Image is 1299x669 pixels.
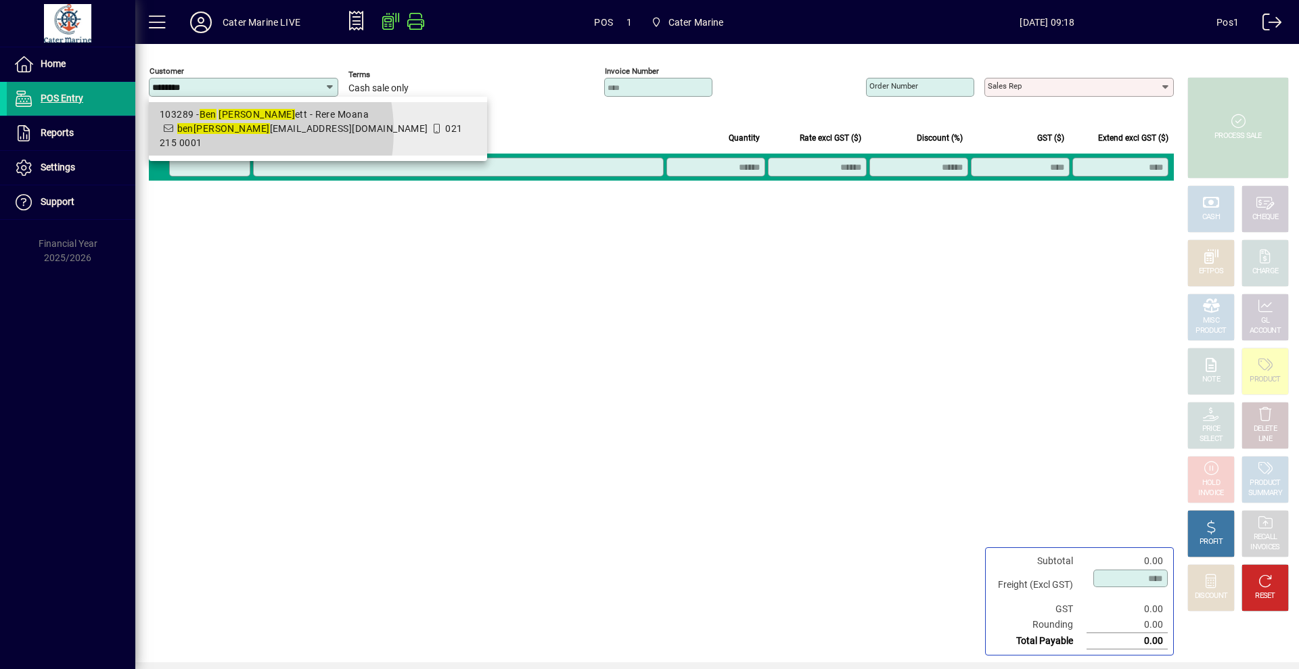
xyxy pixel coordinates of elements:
[177,123,193,134] em: ben
[223,11,300,33] div: Cater Marine LIVE
[1254,532,1277,543] div: RECALL
[179,10,223,34] button: Profile
[605,66,659,76] mat-label: Invoice number
[1261,316,1270,326] div: GL
[991,633,1087,649] td: Total Payable
[1203,316,1219,326] div: MISC
[1202,212,1220,223] div: CASH
[1198,488,1223,499] div: INVOICE
[1087,553,1168,569] td: 0.00
[7,47,135,81] a: Home
[1214,131,1262,141] div: PROCESS SALE
[1250,326,1281,336] div: ACCOUNT
[729,131,760,145] span: Quantity
[878,11,1217,33] span: [DATE] 09:18
[1252,267,1279,277] div: CHARGE
[41,58,66,69] span: Home
[7,151,135,185] a: Settings
[41,162,75,172] span: Settings
[1202,375,1220,385] div: NOTE
[7,116,135,150] a: Reports
[177,123,428,134] span: [EMAIL_ADDRESS][DOMAIN_NAME]
[41,127,74,138] span: Reports
[1199,267,1224,277] div: EFTPOS
[150,66,184,76] mat-label: Customer
[991,617,1087,633] td: Rounding
[869,81,918,91] mat-label: Order number
[1258,434,1272,444] div: LINE
[1252,3,1282,47] a: Logout
[991,601,1087,617] td: GST
[645,10,729,34] span: Cater Marine
[1087,633,1168,649] td: 0.00
[7,185,135,219] a: Support
[41,93,83,103] span: POS Entry
[348,70,430,79] span: Terms
[1252,212,1278,223] div: CHEQUE
[1037,131,1064,145] span: GST ($)
[991,553,1087,569] td: Subtotal
[988,81,1022,91] mat-label: Sales rep
[1195,591,1227,601] div: DISCOUNT
[1087,617,1168,633] td: 0.00
[1250,543,1279,553] div: INVOICES
[160,108,476,122] div: 103289 - ett - Rere Moana
[626,11,632,33] span: 1
[1254,424,1277,434] div: DELETE
[1202,478,1220,488] div: HOLD
[1202,424,1221,434] div: PRICE
[594,11,613,33] span: POS
[800,131,861,145] span: Rate excl GST ($)
[348,83,409,94] span: Cash sale only
[1255,591,1275,601] div: RESET
[41,196,74,207] span: Support
[200,109,216,120] em: Ben
[1195,326,1226,336] div: PRODUCT
[193,123,270,134] em: [PERSON_NAME]
[1250,478,1280,488] div: PRODUCT
[219,109,295,120] em: [PERSON_NAME]
[1200,537,1223,547] div: PROFIT
[149,102,487,156] mat-option: 103289 - Ben Barrett - Rere Moana
[1216,11,1239,33] div: Pos1
[1250,375,1280,385] div: PRODUCT
[1200,434,1223,444] div: SELECT
[668,11,724,33] span: Cater Marine
[917,131,963,145] span: Discount (%)
[1248,488,1282,499] div: SUMMARY
[991,569,1087,601] td: Freight (Excl GST)
[1098,131,1168,145] span: Extend excl GST ($)
[1087,601,1168,617] td: 0.00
